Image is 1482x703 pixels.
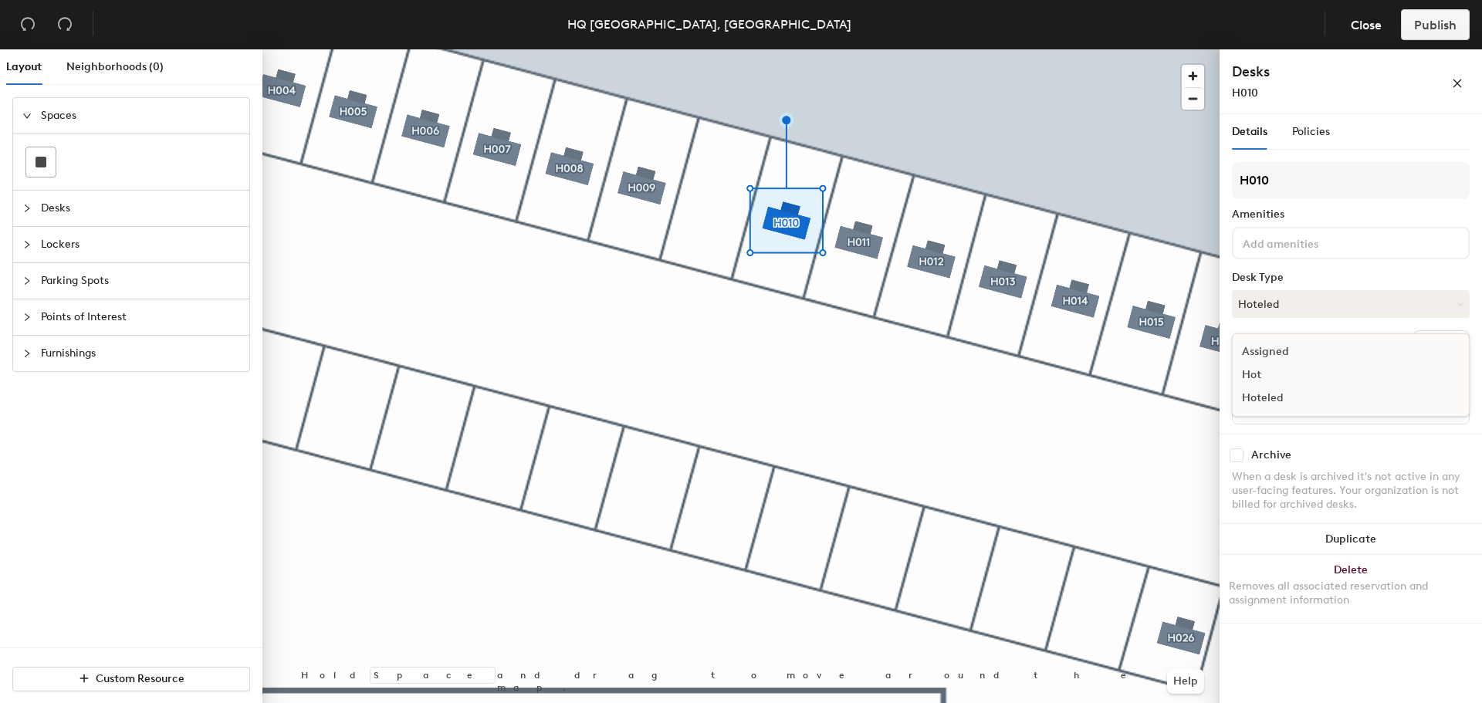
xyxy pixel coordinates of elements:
button: Redo (⌘ + ⇧ + Z) [49,9,80,40]
div: Archive [1251,449,1291,461]
div: Amenities [1232,208,1470,221]
span: collapsed [22,313,32,322]
span: Points of Interest [41,299,240,335]
button: Custom Resource [12,667,250,691]
span: collapsed [22,240,32,249]
div: Hoteled [1233,387,1387,410]
button: Duplicate [1220,524,1482,555]
input: Add amenities [1240,233,1379,252]
button: Hoteled [1232,290,1470,318]
button: DeleteRemoves all associated reservation and assignment information [1220,555,1482,623]
span: expanded [22,111,32,120]
span: Custom Resource [96,672,184,685]
div: When a desk is archived it's not active in any user-facing features. Your organization is not bil... [1232,470,1470,512]
button: Close [1338,9,1395,40]
h4: Desks [1232,62,1402,82]
span: Spaces [41,98,240,134]
span: close [1452,78,1463,89]
div: Desk Type [1232,272,1470,284]
span: H010 [1232,86,1258,100]
div: HQ [GEOGRAPHIC_DATA], [GEOGRAPHIC_DATA] [567,15,851,34]
button: Publish [1401,9,1470,40]
span: collapsed [22,276,32,286]
div: Assigned [1233,340,1387,363]
span: Desks [41,191,240,226]
span: Parking Spots [41,263,240,299]
span: undo [20,16,36,32]
span: Lockers [41,227,240,262]
span: Layout [6,60,42,73]
span: Furnishings [41,336,240,371]
span: Neighborhoods (0) [66,60,164,73]
button: Undo (⌘ + Z) [12,9,43,40]
span: collapsed [22,349,32,358]
button: Help [1167,669,1204,694]
span: Policies [1292,125,1330,138]
span: collapsed [22,204,32,213]
div: Hot [1233,363,1387,387]
div: Removes all associated reservation and assignment information [1229,580,1473,607]
span: Close [1351,18,1382,32]
button: Ungroup [1413,330,1470,357]
span: Details [1232,125,1267,138]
